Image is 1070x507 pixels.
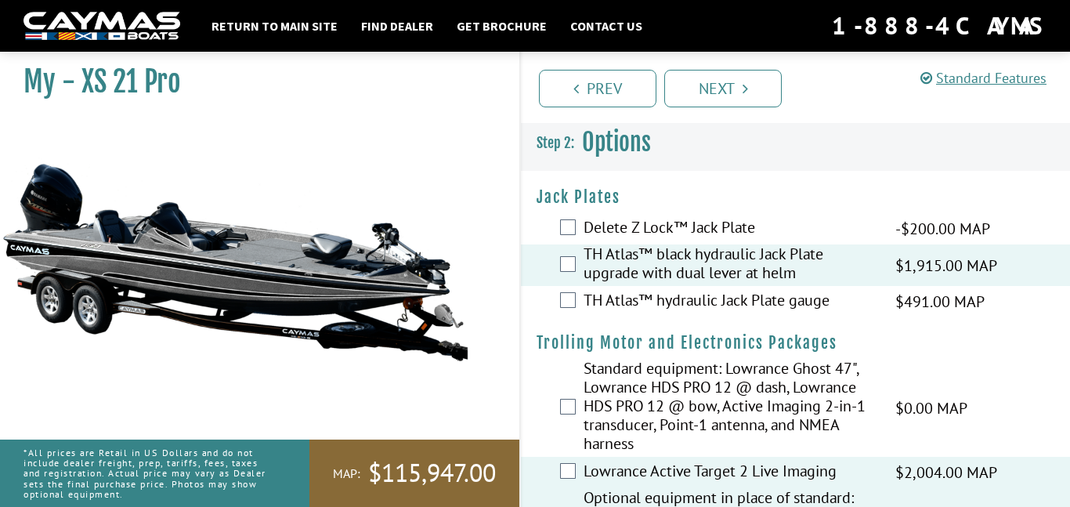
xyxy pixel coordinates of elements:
[368,457,496,490] span: $115,947.00
[895,217,990,241] span: -$200.00 MAP
[584,359,876,457] label: Standard equipment: Lowrance Ghost 47", Lowrance HDS PRO 12 @ dash, Lowrance HDS PRO 12 @ bow, Ac...
[895,290,985,313] span: $491.00 MAP
[832,9,1047,43] div: 1-888-4CAYMAS
[920,69,1047,87] a: Standard Features
[584,291,876,313] label: TH Atlas™ hydraulic Jack Plate gauge
[584,244,876,286] label: TH Atlas™ black hydraulic Jack Plate upgrade with dual lever at helm
[895,397,967,420] span: $0.00 MAP
[535,67,1070,107] ul: Pagination
[353,16,441,36] a: Find Dealer
[23,64,480,100] h1: My - XS 21 Pro
[584,462,876,484] label: Lowrance Active Target 2 Live Imaging
[562,16,650,36] a: Contact Us
[333,465,360,482] span: MAP:
[309,440,519,507] a: MAP:$115,947.00
[23,440,274,507] p: *All prices are Retail in US Dollars and do not include dealer freight, prep, tariffs, fees, taxe...
[23,12,180,41] img: white-logo-c9c8dbefe5ff5ceceb0f0178aa75bf4bb51f6bca0971e226c86eb53dfe498488.png
[449,16,555,36] a: Get Brochure
[895,254,997,277] span: $1,915.00 MAP
[539,70,656,107] a: Prev
[537,333,1054,353] h4: Trolling Motor and Electronics Packages
[895,461,997,484] span: $2,004.00 MAP
[584,218,876,241] label: Delete Z Lock™ Jack Plate
[204,16,345,36] a: Return to main site
[537,187,1054,207] h4: Jack Plates
[521,114,1070,172] h3: Options
[664,70,782,107] a: Next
